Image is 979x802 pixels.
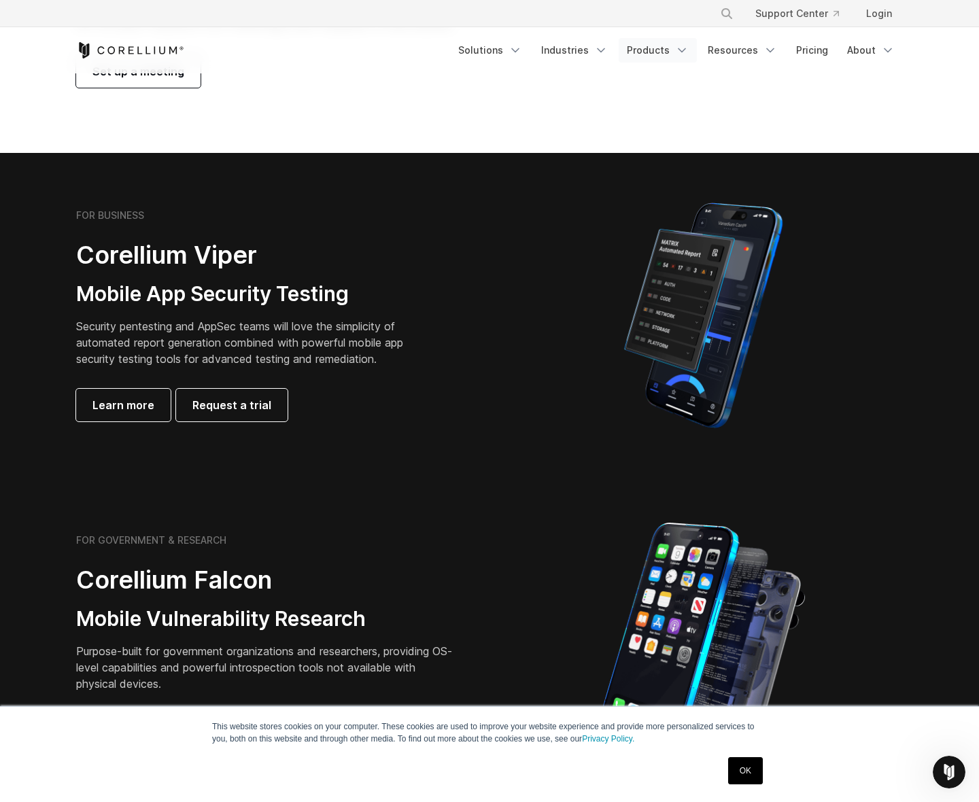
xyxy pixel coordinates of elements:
a: Login [855,1,903,26]
a: OK [728,757,763,784]
a: Products [619,38,697,63]
a: Request a trial [176,389,288,421]
button: Search [715,1,739,26]
p: Security pentesting and AppSec teams will love the simplicity of automated report generation comb... [76,318,424,367]
a: Learn more [76,389,171,421]
h2: Corellium Falcon [76,565,457,595]
img: iPhone model separated into the mechanics used to build the physical device. [601,521,806,759]
span: Learn more [92,397,154,413]
a: Corellium Home [76,42,184,58]
a: About [839,38,903,63]
div: Navigation Menu [450,38,903,63]
h2: Corellium Viper [76,240,424,271]
h6: FOR BUSINESS [76,209,144,222]
div: Navigation Menu [704,1,903,26]
a: Industries [533,38,616,63]
h3: Mobile App Security Testing [76,281,424,307]
p: This website stores cookies on your computer. These cookies are used to improve your website expe... [212,720,767,745]
p: Purpose-built for government organizations and researchers, providing OS-level capabilities and p... [76,643,457,692]
span: Request a trial [192,397,271,413]
a: Privacy Policy. [582,734,634,744]
img: Corellium MATRIX automated report on iPhone showing app vulnerability test results across securit... [601,196,806,434]
a: Solutions [450,38,530,63]
a: Pricing [788,38,836,63]
a: Support Center [744,1,850,26]
a: Resources [700,38,785,63]
h6: FOR GOVERNMENT & RESEARCH [76,534,226,546]
iframe: Intercom live chat [933,756,965,788]
h3: Mobile Vulnerability Research [76,606,457,632]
